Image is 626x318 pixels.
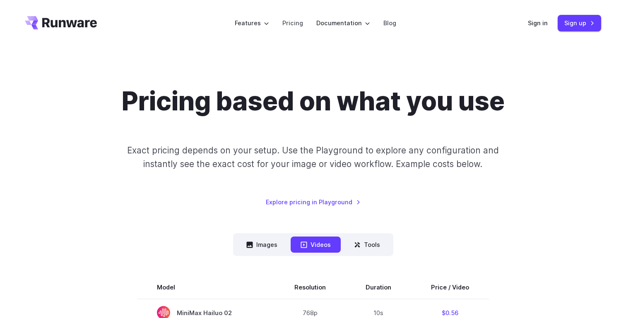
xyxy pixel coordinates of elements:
label: Documentation [316,18,370,28]
h1: Pricing based on what you use [122,86,505,117]
p: Exact pricing depends on your setup. Use the Playground to explore any configuration and instantl... [111,143,515,171]
button: Images [236,237,287,253]
a: Pricing [282,18,303,28]
a: Sign in [528,18,548,28]
a: Sign up [558,15,601,31]
button: Tools [344,237,390,253]
button: Videos [291,237,341,253]
th: Model [137,276,274,299]
label: Features [235,18,269,28]
a: Go to / [25,16,97,29]
a: Explore pricing in Playground [266,197,361,207]
th: Resolution [274,276,346,299]
th: Duration [346,276,411,299]
th: Price / Video [411,276,489,299]
a: Blog [383,18,396,28]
